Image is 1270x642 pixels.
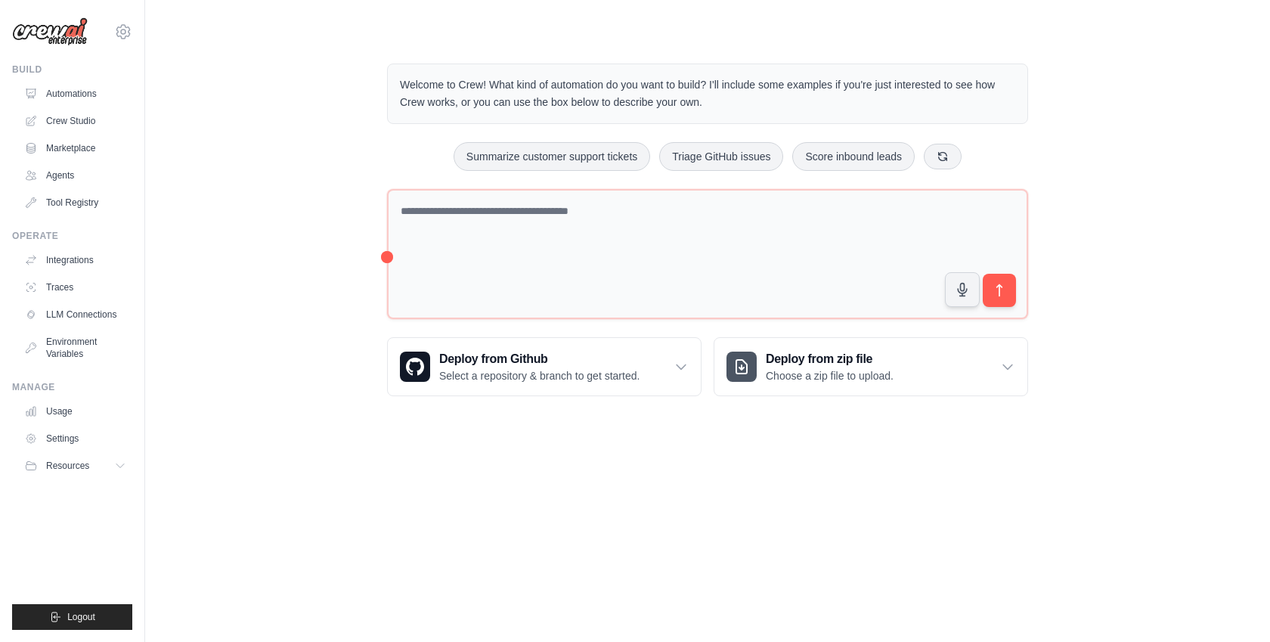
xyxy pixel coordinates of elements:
div: Build [12,64,132,76]
a: LLM Connections [18,302,132,327]
a: Crew Studio [18,109,132,133]
h3: Deploy from Github [439,350,640,368]
p: Welcome to Crew! What kind of automation do you want to build? I'll include some examples if you'... [400,76,1015,111]
button: Resources [18,454,132,478]
a: Tool Registry [18,191,132,215]
a: Settings [18,426,132,451]
a: Traces [18,275,132,299]
span: Logout [67,611,95,623]
div: Operate [12,230,132,242]
button: Logout [12,604,132,630]
div: Manage [12,381,132,393]
p: Choose a zip file to upload. [766,368,894,383]
a: Environment Variables [18,330,132,366]
button: Summarize customer support tickets [454,142,650,171]
a: Agents [18,163,132,188]
button: Triage GitHub issues [659,142,783,171]
a: Usage [18,399,132,423]
p: Select a repository & branch to get started. [439,368,640,383]
img: Logo [12,17,88,46]
h3: Deploy from zip file [766,350,894,368]
a: Marketplace [18,136,132,160]
a: Automations [18,82,132,106]
span: Resources [46,460,89,472]
a: Integrations [18,248,132,272]
button: Score inbound leads [792,142,915,171]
